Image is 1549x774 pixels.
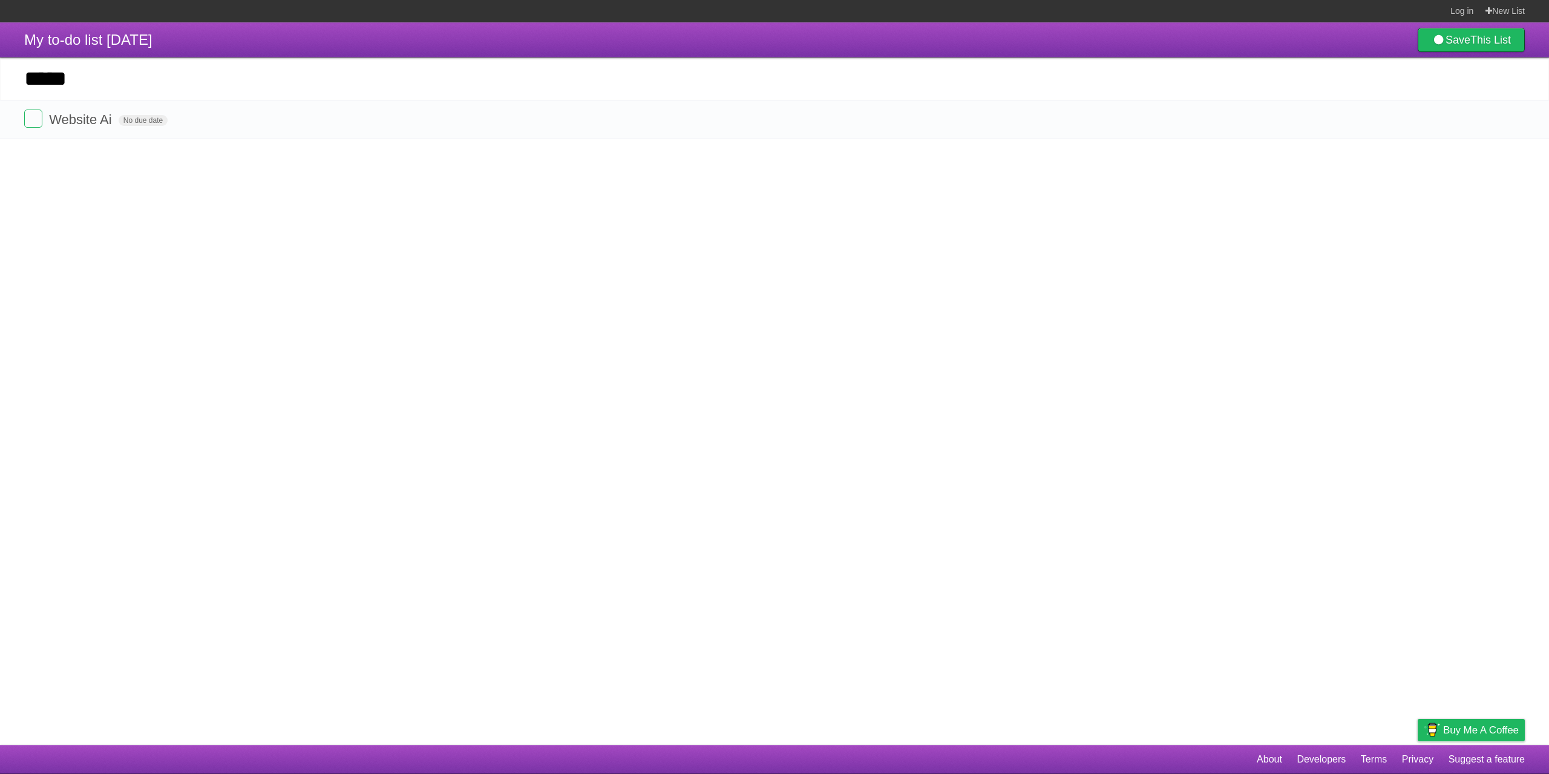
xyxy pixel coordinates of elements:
[1402,748,1433,771] a: Privacy
[1297,748,1346,771] a: Developers
[1257,748,1282,771] a: About
[119,115,168,126] span: No due date
[1418,719,1525,741] a: Buy me a coffee
[24,31,152,48] span: My to-do list [DATE]
[49,112,115,127] span: Website Ai
[1418,28,1525,52] a: SaveThis List
[1424,720,1440,740] img: Buy me a coffee
[1361,748,1387,771] a: Terms
[1470,34,1511,46] b: This List
[24,110,42,128] label: Done
[1449,748,1525,771] a: Suggest a feature
[1443,720,1519,741] span: Buy me a coffee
